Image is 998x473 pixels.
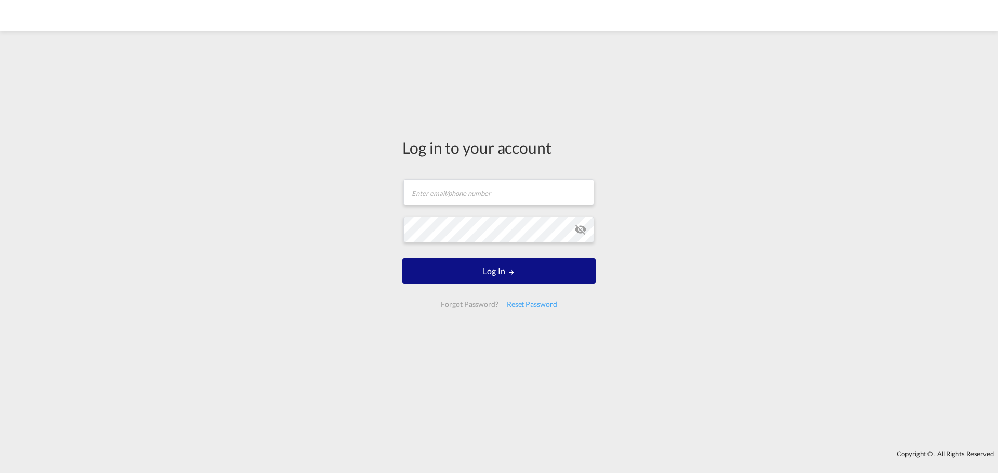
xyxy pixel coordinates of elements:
button: LOGIN [402,258,596,284]
div: Log in to your account [402,137,596,158]
div: Forgot Password? [437,295,502,314]
md-icon: icon-eye-off [574,223,587,236]
input: Enter email/phone number [403,179,594,205]
div: Reset Password [503,295,561,314]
